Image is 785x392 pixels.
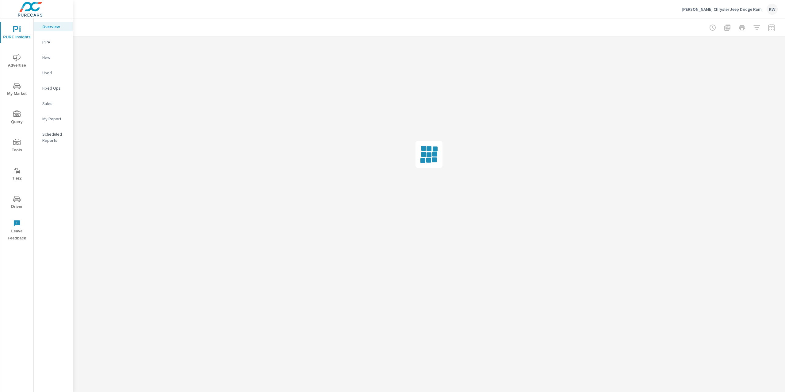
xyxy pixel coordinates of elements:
div: Overview [34,22,73,31]
p: My Report [42,116,68,122]
div: Scheduled Reports [34,130,73,145]
div: nav menu [0,18,33,244]
div: Sales [34,99,73,108]
p: Scheduled Reports [42,131,68,143]
div: Fixed Ops [34,83,73,93]
div: Used [34,68,73,77]
div: My Report [34,114,73,123]
p: Used [42,70,68,76]
p: Sales [42,100,68,107]
span: Leave Feedback [2,220,32,242]
div: PIPA [34,37,73,47]
p: New [42,54,68,60]
div: New [34,53,73,62]
span: Query [2,111,32,126]
span: Advertise [2,54,32,69]
p: Fixed Ops [42,85,68,91]
div: KW [767,4,778,15]
span: Tier2 [2,167,32,182]
span: PURE Insights [2,26,32,41]
p: Overview [42,24,68,30]
span: Driver [2,195,32,210]
p: [PERSON_NAME] Chrysler Jeep Dodge Ram [682,6,762,12]
p: PIPA [42,39,68,45]
span: Tools [2,139,32,154]
span: My Market [2,82,32,97]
